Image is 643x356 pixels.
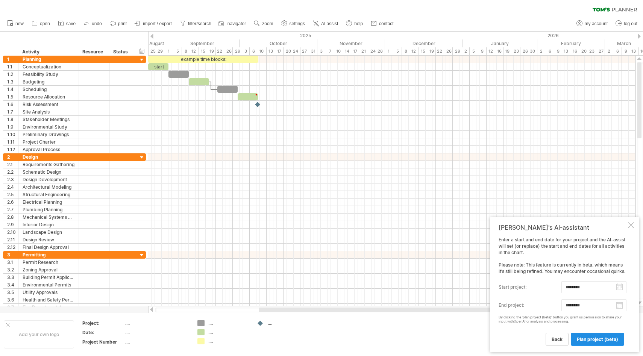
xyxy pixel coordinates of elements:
div: Requirements Gathering [23,161,75,168]
div: example time blocks: [148,56,258,63]
span: print [118,21,127,26]
div: 1.6 [7,101,18,108]
div: .... [125,329,188,336]
div: 2 - 6 [537,47,554,55]
div: Feasibility Study [23,71,75,78]
div: Mechanical Systems Design [23,214,75,221]
div: Conceptualization [23,63,75,70]
span: contact [379,21,394,26]
div: .... [208,338,249,344]
span: AI assist [321,21,338,26]
div: February 2026 [537,39,605,47]
div: 15 - 19 [199,47,216,55]
div: Preliminary Drawings [23,131,75,138]
span: help [354,21,363,26]
a: log out [614,19,640,29]
div: 2.12 [7,244,18,251]
div: 13 - 17 [267,47,284,55]
div: Project Charter [23,138,75,145]
div: 3.3 [7,274,18,281]
div: 5 - 9 [470,47,487,55]
div: Site Analysis [23,108,75,115]
div: December 2025 [385,39,463,47]
span: filter/search [188,21,211,26]
span: import / export [143,21,172,26]
div: Add your own logo [4,320,74,348]
div: 2.8 [7,214,18,221]
div: 20-24 [284,47,300,55]
a: import / export [133,19,174,29]
div: 16 - 20 [571,47,588,55]
span: save [66,21,76,26]
div: 19 - 23 [503,47,520,55]
div: Status [113,48,130,56]
span: undo [92,21,102,26]
div: Design Review [23,236,75,243]
div: Design Development [23,176,75,183]
span: my account [585,21,608,26]
div: [PERSON_NAME]'s AI-assistant [499,224,626,231]
a: save [56,19,78,29]
div: 22 - 26 [216,47,233,55]
div: 1 [7,56,18,63]
div: By clicking the 'plan project (beta)' button you grant us permission to share your input with for... [499,315,626,324]
div: 29 - 2 [453,47,470,55]
div: 17 - 21 [351,47,368,55]
div: Date: [82,329,124,336]
a: print [108,19,129,29]
span: zoom [262,21,273,26]
a: zoom [252,19,275,29]
div: 1.3 [7,78,18,85]
div: .... [208,329,249,335]
div: Approval Process [23,146,75,153]
span: navigator [227,21,246,26]
div: 12 - 16 [487,47,503,55]
div: Resource Allocation [23,93,75,100]
div: 1.9 [7,123,18,130]
div: 22 - 26 [436,47,453,55]
div: 1.7 [7,108,18,115]
div: .... [268,320,309,326]
div: 15 - 19 [419,47,436,55]
div: Final Design Approval [23,244,75,251]
div: Zoning Approval [23,266,75,273]
div: 1.11 [7,138,18,145]
div: 3.1 [7,259,18,266]
div: 2.7 [7,206,18,213]
div: Architectural Modeling [23,183,75,191]
div: Resource [82,48,105,56]
div: Project Number [82,339,124,345]
div: 9 - 13 [554,47,571,55]
div: 8 - 12 [182,47,199,55]
div: 27 - 31 [300,47,317,55]
div: .... [125,320,188,326]
div: 29 - 3 [233,47,250,55]
div: 10 - 14 [334,47,351,55]
span: settings [290,21,305,26]
div: 2.10 [7,229,18,236]
div: Risk Assessment [23,101,75,108]
div: 1.12 [7,146,18,153]
div: 25-29 [148,47,165,55]
a: OpenAI [514,319,525,323]
a: my account [575,19,610,29]
label: start project: [499,281,561,293]
div: Landscape Design [23,229,75,236]
div: Planning [23,56,75,63]
span: new [15,21,24,26]
div: 24-28 [368,47,385,55]
a: settings [279,19,307,29]
div: Fire Department Approval [23,304,75,311]
div: Stakeholder Meetings [23,116,75,123]
div: November 2025 [317,39,385,47]
div: Plumbing Planning [23,206,75,213]
div: Scheduling [23,86,75,93]
div: Electrical Planning [23,198,75,206]
div: 8 - 12 [402,47,419,55]
div: 1.8 [7,116,18,123]
div: 2.3 [7,176,18,183]
div: 1 - 5 [165,47,182,55]
span: log out [624,21,637,26]
div: 3.2 [7,266,18,273]
div: Permitting [23,251,75,258]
